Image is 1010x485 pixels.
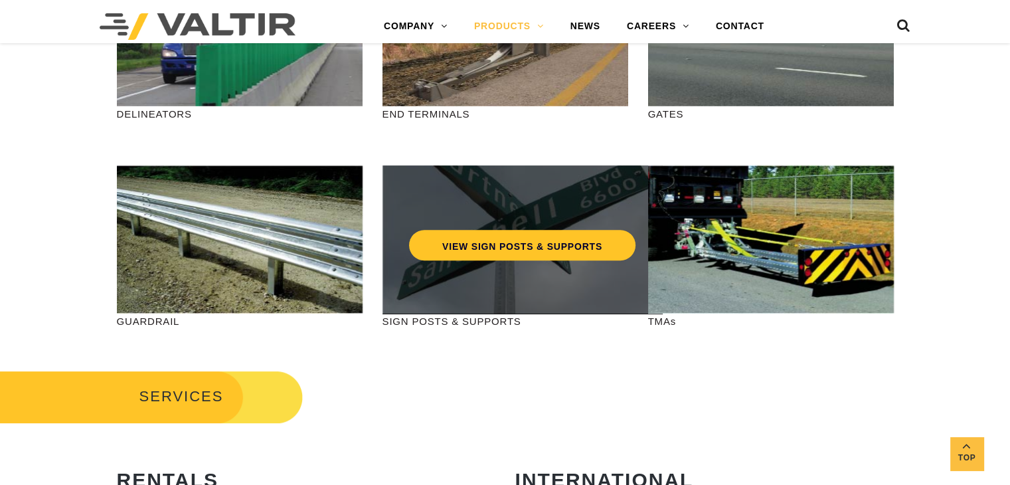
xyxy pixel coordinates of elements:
[117,106,363,122] p: DELINEATORS
[100,13,295,40] img: Valtir
[409,230,635,260] a: VIEW SIGN POSTS & SUPPORTS
[614,13,703,40] a: CAREERS
[117,314,363,329] p: GUARDRAIL
[648,314,894,329] p: TMAs
[557,13,614,40] a: NEWS
[371,13,461,40] a: COMPANY
[703,13,778,40] a: CONTACT
[950,450,983,466] span: Top
[382,314,628,329] p: SIGN POSTS & SUPPORTS
[648,106,894,122] p: GATES
[461,13,557,40] a: PRODUCTS
[382,106,628,122] p: END TERMINALS
[950,437,983,470] a: Top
